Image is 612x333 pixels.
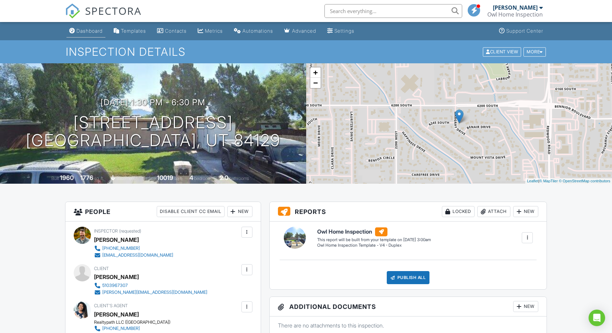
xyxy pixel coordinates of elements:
a: Settings [324,25,357,37]
div: Advanced [292,28,316,34]
a: Automations (Basic) [231,25,276,37]
h1: [STREET_ADDRESS] [GEOGRAPHIC_DATA], UT 84129 [26,114,280,150]
div: New [227,206,252,217]
div: [PHONE_NUMBER] [102,326,140,331]
a: Zoom out [310,78,321,88]
a: SPECTORA [65,9,142,24]
span: Inspector [94,228,118,234]
span: (requested) [119,228,141,234]
div: This report will be built from your template on [DATE] 3:00am [317,237,431,243]
img: The Best Home Inspection Software - Spectora [65,3,80,19]
div: Templates [121,28,146,34]
div: | [525,178,612,184]
a: Metrics [195,25,226,37]
a: Dashboard [66,25,105,37]
a: [EMAIL_ADDRESS][DOMAIN_NAME] [94,252,173,259]
div: Client View [483,47,521,56]
div: [PHONE_NUMBER] [102,246,140,251]
span: basement [116,176,135,181]
h3: People [65,202,261,222]
div: Realtypath LLC ([GEOGRAPHIC_DATA]) [94,320,179,325]
a: Client View [482,49,523,54]
div: [PERSON_NAME] [94,272,139,282]
h3: [DATE] 1:30 pm - 6:30 pm [101,98,205,107]
div: [EMAIL_ADDRESS][DOMAIN_NAME] [102,253,173,258]
div: 4 [189,174,193,181]
div: Metrics [205,28,223,34]
div: Settings [334,28,354,34]
div: 2.0 [220,174,228,181]
div: 1776 [80,174,93,181]
a: Support Center [496,25,546,37]
div: New [513,206,538,217]
div: [PERSON_NAME] [94,235,139,245]
a: [PHONE_NUMBER] [94,325,173,332]
span: SPECTORA [85,3,142,18]
span: Lot Size [142,176,156,181]
a: Leaflet [527,179,538,183]
div: Publish All [387,271,430,284]
div: New [513,301,538,312]
a: 5103967307 [94,282,207,289]
div: Attach [477,206,510,217]
a: Advanced [281,25,319,37]
a: [PHONE_NUMBER] [94,245,173,252]
div: Disable Client CC Email [157,206,225,217]
span: Built [51,176,59,181]
span: sq. ft. [94,176,104,181]
div: Open Intercom Messenger [589,310,605,326]
span: Client [94,266,109,271]
div: Dashboard [76,28,103,34]
span: Client's Agent [94,303,128,308]
div: Automations [242,28,273,34]
a: © MapTiler [539,179,558,183]
div: [PERSON_NAME] [493,4,538,11]
input: Search everything... [324,4,462,18]
div: 10019 [157,174,173,181]
span: bathrooms [229,176,249,181]
div: 5103967307 [102,283,128,288]
h3: Reports [270,202,547,222]
div: Contacts [165,28,187,34]
div: More [523,47,546,56]
span: bedrooms [194,176,213,181]
div: Owl Home Inspection Template - V4 - Duplex [317,243,431,248]
a: Zoom in [310,67,321,78]
div: Locked [442,206,475,217]
h6: Owl Home Inspection [317,227,431,236]
div: 1960 [60,174,74,181]
a: [PERSON_NAME] [94,309,139,320]
div: Support Center [506,28,543,34]
div: Owl Home Inspection [487,11,543,18]
h3: Additional Documents [270,297,547,316]
span: sq.ft. [174,176,183,181]
a: [PERSON_NAME][EMAIL_ADDRESS][DOMAIN_NAME] [94,289,207,296]
p: There are no attachments to this inspection. [278,322,539,329]
a: Templates [111,25,149,37]
a: © OpenStreetMap contributors [559,179,610,183]
div: [PERSON_NAME][EMAIL_ADDRESS][DOMAIN_NAME] [102,290,207,295]
h1: Inspection Details [66,46,547,58]
a: Contacts [154,25,189,37]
